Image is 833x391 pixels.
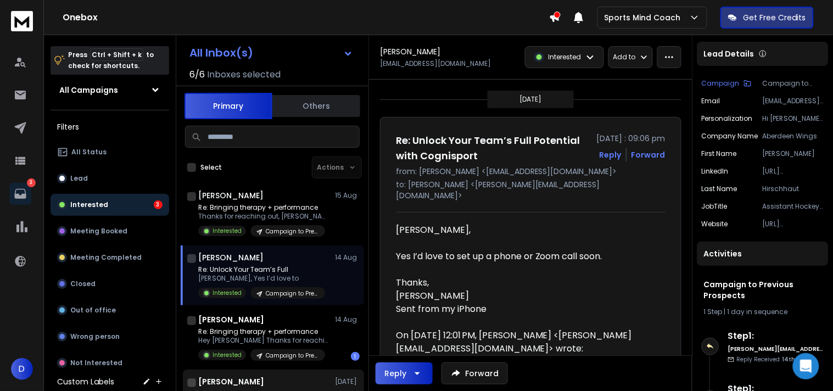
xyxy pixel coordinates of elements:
h1: All Campaigns [59,85,118,96]
img: logo [11,11,33,31]
p: Campaign to Previous Prospects [266,289,318,298]
button: Meeting Booked [51,220,169,242]
button: Campaign [702,79,752,88]
button: Get Free Credits [720,7,814,29]
p: Re: Unlock Your Team’s Full [198,265,325,274]
h1: [PERSON_NAME] [198,190,264,201]
p: Wrong person [70,332,120,341]
div: Forward [631,149,666,160]
p: Campaign to Previous Prospects(Employee's) [266,351,318,360]
p: Campaign to Previous Prospects(Employee's) [266,227,318,236]
p: [PERSON_NAME] [763,149,824,158]
p: Interested [213,351,242,359]
h6: Step 1 : [728,329,824,343]
div: Thanks, [396,276,657,289]
button: All Campaigns [51,79,169,101]
a: 3 [9,183,31,205]
div: Activities [697,242,829,266]
button: Lead [51,167,169,189]
h3: Inboxes selected [207,68,281,81]
div: 1 [351,352,360,361]
p: Press to check for shortcuts. [68,49,154,71]
div: Yes I’d love to set up a phone or Zoom call soon. [396,250,657,263]
div: Open Intercom Messenger [793,353,819,379]
p: Meeting Completed [70,253,142,262]
p: Add to [613,53,636,62]
button: Meeting Completed [51,247,169,269]
div: | [704,308,822,316]
h3: Custom Labels [57,376,114,387]
blockquote: On [DATE] 12:01 PM, [PERSON_NAME] <[PERSON_NAME][EMAIL_ADDRESS][DOMAIN_NAME]> wrote: [396,329,657,368]
p: Personalization [702,114,753,123]
p: Hirschhaut [763,185,824,193]
h1: Campaign to Previous Prospects [704,279,822,301]
div: Reply [384,368,406,379]
span: 14th, Aug [782,355,810,364]
p: Aberdeen Wings [763,132,824,141]
p: Sports Mind Coach [605,12,685,23]
button: Primary [185,93,272,119]
p: [DATE] : 09:06 pm [597,133,666,144]
p: Email [702,97,720,105]
p: Reply Received [737,355,810,364]
p: [DATE] [335,377,360,386]
p: [URL][DOMAIN_NAME] [763,220,824,228]
h3: Filters [51,119,169,135]
p: First Name [702,149,737,158]
button: Reply [376,362,433,384]
button: Forward [441,362,508,384]
p: Thanks for reaching out, [PERSON_NAME]. [198,212,330,221]
button: D [11,358,33,380]
button: All Status [51,141,169,163]
p: jobTitle [702,202,728,211]
h1: Onebox [63,11,549,24]
p: to: [PERSON_NAME] <[PERSON_NAME][EMAIL_ADDRESS][DOMAIN_NAME]> [396,179,666,201]
p: [EMAIL_ADDRESS][DOMAIN_NAME] [380,59,491,68]
p: [PERSON_NAME], Yes I’d love to [198,274,325,283]
p: Get Free Credits [743,12,806,23]
p: Interested [213,289,242,297]
p: Lead Details [704,48,754,59]
p: linkedIn [702,167,729,176]
button: Out of office [51,299,169,321]
p: 14 Aug [335,253,360,262]
button: Reply [600,149,622,160]
span: Ctrl + Shift + k [90,48,143,61]
p: 14 Aug [335,315,360,324]
p: Hey [PERSON_NAME] Thanks for reaching [198,336,330,345]
p: website [702,220,728,228]
h1: Re: Unlock Your Team’s Full Potential with Cognisport [396,133,590,164]
div: Sent from my iPhone [396,303,657,316]
button: Interested3 [51,194,169,216]
button: Wrong person [51,326,169,348]
p: Re: Bringing therapy + performance [198,327,330,336]
p: Re: Bringing therapy + performance [198,203,330,212]
p: Out of office [70,306,116,315]
p: Assistant Hockey Coach [763,202,824,211]
button: All Inbox(s) [181,42,362,64]
h1: [PERSON_NAME] [198,376,264,387]
button: Others [272,94,360,118]
span: 6 / 6 [189,68,205,81]
p: Company Name [702,132,758,141]
span: 1 day in sequence [728,307,788,316]
p: Meeting Booked [70,227,127,236]
h1: [PERSON_NAME] [380,46,440,57]
p: Not Interested [70,359,122,367]
h1: [PERSON_NAME] [198,252,264,263]
span: 1 Step [704,307,723,316]
button: Not Interested [51,352,169,374]
p: [DATE] [520,95,542,104]
p: Interested [213,227,242,235]
p: [URL][DOMAIN_NAME][PERSON_NAME] [763,167,824,176]
p: Lead [70,174,88,183]
p: Campaign [702,79,740,88]
p: 15 Aug [335,191,360,200]
p: Campaign to Previous Prospects [763,79,824,88]
label: Select [200,163,222,172]
h1: [PERSON_NAME] [198,314,264,325]
p: from: [PERSON_NAME] <[EMAIL_ADDRESS][DOMAIN_NAME]> [396,166,666,177]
